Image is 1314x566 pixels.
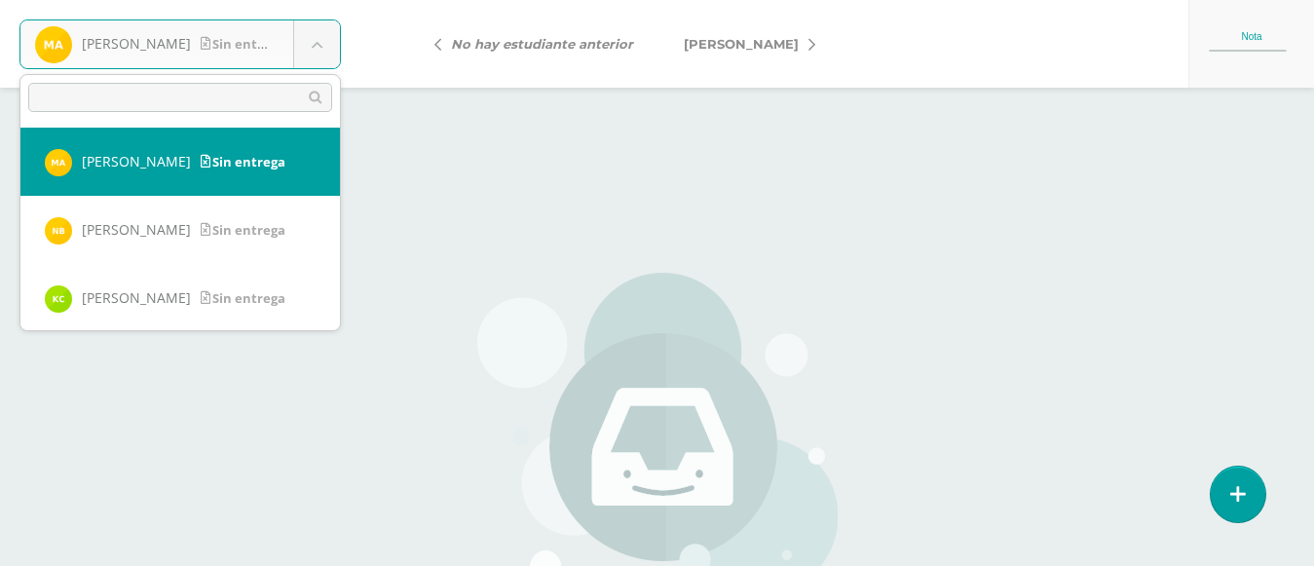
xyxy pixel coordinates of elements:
span: [PERSON_NAME] [82,152,191,170]
span: [PERSON_NAME] [82,288,191,307]
span: [PERSON_NAME] [82,220,191,239]
span: Sin entrega [201,289,285,307]
img: 952b8950de0a582ae2528b21629722b6.png [45,217,72,245]
img: 66100291922607dd1417549f4f39cd96.png [45,285,72,313]
span: Sin entrega [201,153,285,170]
span: Sin entrega [201,221,285,239]
img: 872c4bb4bffb9002839b896a930e9a0f.png [45,149,72,176]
